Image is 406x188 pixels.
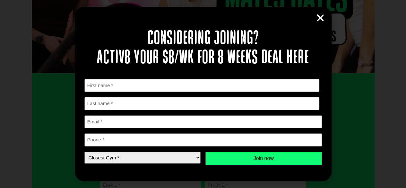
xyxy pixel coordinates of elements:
[84,133,322,147] input: Phone *
[84,79,320,92] input: First name *
[84,115,322,129] input: Email *
[315,13,325,23] a: Close
[84,29,322,68] h2: Considering joining? Activ8 your $8/wk for 8 weeks deal here
[205,152,322,165] input: Join now
[84,97,320,110] input: Last name *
